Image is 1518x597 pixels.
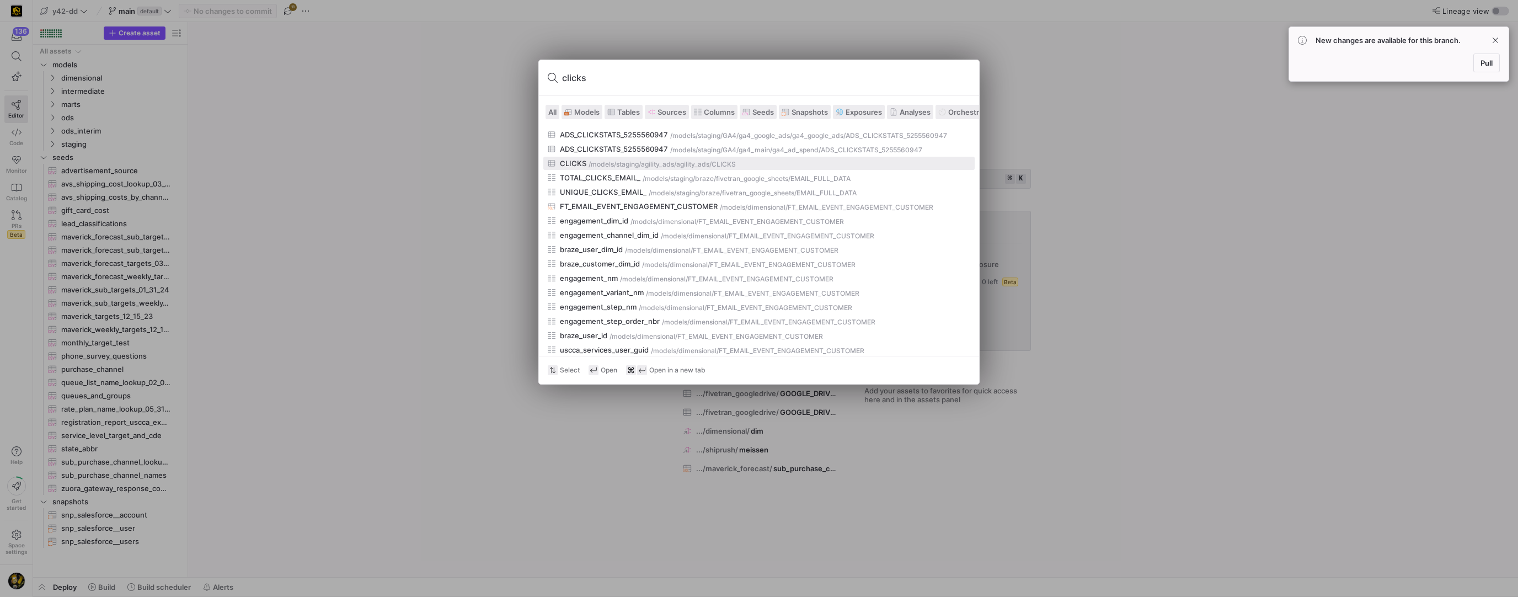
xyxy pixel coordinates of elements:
[691,105,737,119] button: Columns
[560,145,668,153] div: ADS_CLICKSTATS_5255560947
[649,189,676,197] div: /models/
[788,175,851,183] div: /EMAIL_FULL_DATA
[560,173,640,182] div: TOTAL_CLICKS_EMAIL_
[1480,58,1493,67] span: Pull
[610,333,637,340] div: /models/
[637,333,675,340] div: dimensional
[653,247,691,254] div: dimensional
[698,146,819,154] div: staging/GA4/ga4_main/ga4_ad_spend
[560,302,637,311] div: engagement_step_nm
[560,216,628,225] div: engagement_dim_id
[676,189,794,197] div: staging/braze/fivetran_google_sheets
[887,105,933,119] button: Analyses
[560,159,586,168] div: CLICKS
[661,232,688,240] div: /models/
[726,232,874,240] div: /FT_EMAIL_EVENT_ENGAGEMENT_CUSTOMER
[620,275,648,283] div: /models/
[617,108,640,116] span: Tables
[548,108,557,116] span: All
[720,204,747,211] div: /models/
[688,232,726,240] div: dimensional
[605,105,643,119] button: Tables
[843,132,947,140] div: /ADS_CLICKSTATS_5255560947
[779,105,831,119] button: Snapshots
[646,290,674,297] div: /models/
[752,108,774,116] span: Seeds
[670,175,788,183] div: staging/braze/fivetran_google_sheets
[560,331,607,340] div: braze_user_id
[900,108,931,116] span: Analyses
[675,333,823,340] div: /FT_EMAIL_EVENT_ENGAGEMENT_CUSTOMER
[792,108,828,116] span: Snapshots
[670,146,698,154] div: /models/
[936,105,1003,119] button: Orchestrations
[747,204,785,211] div: dimensional
[691,247,838,254] div: /FT_EMAIL_EVENT_ENGAGEMENT_CUSTOMER
[639,304,666,312] div: /models/
[670,132,698,140] div: /models/
[651,347,678,355] div: /models/
[560,259,640,268] div: braze_customer_dim_id
[630,218,658,226] div: /models/
[546,105,559,119] button: All
[560,345,649,354] div: uscca_services_user_guid
[560,245,623,254] div: braze_user_dim_id
[709,161,736,168] div: /CLICKS
[626,365,705,375] div: Open in a new tab
[948,108,1000,116] span: Orchestrations
[642,261,670,269] div: /models/
[670,261,708,269] div: dimensional
[643,175,670,183] div: /models/
[704,304,852,312] div: /FT_EMAIL_EVENT_ENGAGEMENT_CUSTOMER
[708,261,856,269] div: /FT_EMAIL_EVENT_ENGAGEMENT_CUSTOMER
[560,288,644,297] div: engagement_variant_nm
[785,204,933,211] div: /FT_EMAIL_EVENT_ENGAGEMENT_CUSTOMER
[728,318,875,326] div: /FT_EMAIL_EVENT_ENGAGEMENT_CUSTOMER
[574,108,600,116] span: Models
[678,347,717,355] div: dimensional
[645,105,689,119] button: Sources
[589,161,616,168] div: /models/
[548,365,580,375] div: Select
[658,108,686,116] span: Sources
[616,161,709,168] div: staging/agility_ads/agility_ads
[626,365,636,375] span: ⌘
[696,218,844,226] div: /FT_EMAIL_EVENT_ENGAGEMENT_CUSTOMER
[740,105,777,119] button: Seeds
[625,247,653,254] div: /models/
[560,130,668,139] div: ADS_CLICKSTATS_5255560947
[589,365,617,375] div: Open
[560,317,660,326] div: engagement_step_order_nbr
[704,108,735,116] span: Columns
[674,290,712,297] div: dimensional
[562,69,970,87] input: Search or run a command
[698,132,843,140] div: staging/GA4/ga4_google_ads/ga4_google_ads
[560,231,659,239] div: engagement_channel_dim_id
[662,318,689,326] div: /models/
[794,189,857,197] div: /EMAIL_FULL_DATA
[1316,36,1461,45] span: New changes are available for this branch.
[560,202,718,211] div: FT_EMAIL_EVENT_ENGAGEMENT_CUSTOMER
[658,218,696,226] div: dimensional
[666,304,704,312] div: dimensional
[560,188,646,196] div: UNIQUE_CLICKS_EMAIL_
[1473,54,1500,72] button: Pull
[819,146,922,154] div: /ADS_CLICKSTATS_5255560947
[846,108,882,116] span: Exposures
[717,347,864,355] div: /FT_EMAIL_EVENT_ENGAGEMENT_CUSTOMER
[686,275,833,283] div: /FT_EMAIL_EVENT_ENGAGEMENT_CUSTOMER
[562,105,602,119] button: Models
[648,275,686,283] div: dimensional
[560,274,618,282] div: engagement_nm
[689,318,728,326] div: dimensional
[712,290,859,297] div: /FT_EMAIL_EVENT_ENGAGEMENT_CUSTOMER
[833,105,885,119] button: Exposures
